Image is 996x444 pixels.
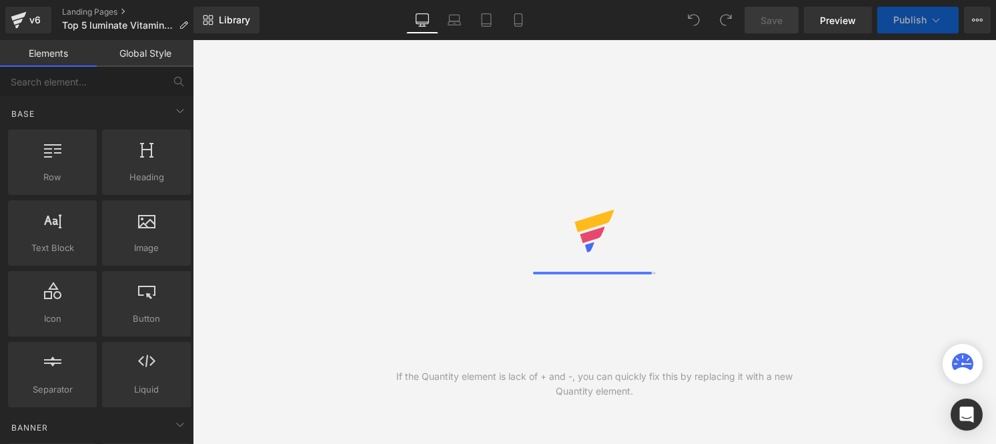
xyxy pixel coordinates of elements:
button: More [964,7,991,33]
a: Landing Pages [62,7,199,17]
span: Liquid [106,383,187,397]
span: Library [219,14,250,26]
span: Preview [820,13,856,27]
a: New Library [193,7,260,33]
span: Text Block [12,241,93,255]
a: v6 [5,7,51,33]
span: Icon [12,312,93,326]
a: Preview [804,7,872,33]
span: Banner [10,421,49,434]
span: Top 5 luminate Vitamine C [62,20,173,31]
div: Open Intercom Messenger [951,399,983,431]
span: Row [12,170,93,184]
button: Publish [877,7,959,33]
span: Publish [893,15,927,25]
span: Base [10,107,36,120]
span: Save [761,13,783,27]
button: Redo [712,7,739,33]
a: Mobile [502,7,534,33]
button: Undo [680,7,707,33]
a: Desktop [406,7,438,33]
span: Heading [106,170,187,184]
span: Image [106,241,187,255]
span: Separator [12,383,93,397]
a: Global Style [97,40,193,67]
a: Tablet [470,7,502,33]
div: If the Quantity element is lack of + and -, you can quickly fix this by replacing it with a new Q... [394,369,795,399]
div: v6 [27,11,43,29]
span: Button [106,312,187,326]
a: Laptop [438,7,470,33]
